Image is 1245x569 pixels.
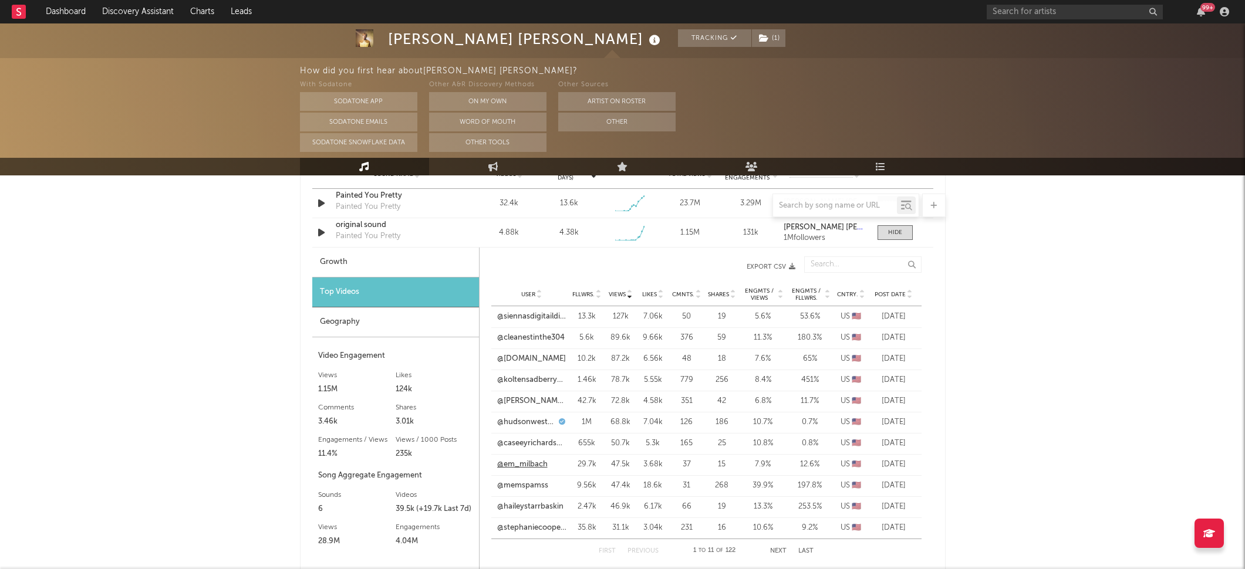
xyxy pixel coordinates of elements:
[707,522,737,534] div: 16
[663,227,717,239] div: 1.15M
[852,313,861,320] span: 🇺🇸
[396,368,473,382] div: Likes
[572,395,602,407] div: 42.7k
[672,353,701,365] div: 48
[336,190,458,202] div: Painted You Pretty
[572,522,602,534] div: 35.8k
[836,332,866,344] div: US
[318,433,396,447] div: Engagements / Views
[318,534,396,548] div: 28.9M
[429,133,546,152] button: Other Tools
[318,349,473,363] div: Video Engagement
[852,397,861,405] span: 🇺🇸
[872,522,916,534] div: [DATE]
[789,287,824,302] span: Engmts / Fllwrs.
[608,311,634,323] div: 127k
[558,113,676,131] button: Other
[743,438,784,449] div: 10.8 %
[497,480,548,492] a: @memspamss
[640,374,666,386] div: 5.55k
[708,291,729,298] span: Shares
[789,353,831,365] div: 65 %
[872,438,916,449] div: [DATE]
[852,334,861,341] span: 🇺🇸
[642,291,657,298] span: Likes
[497,459,548,470] a: @em_milbach
[773,201,897,211] input: Search by song name or URL
[789,438,831,449] div: 0.8 %
[300,133,417,152] button: Sodatone Snowflake Data
[672,291,694,298] span: Cmnts.
[312,307,479,337] div: Geography
[784,223,906,231] strong: [PERSON_NAME] [PERSON_NAME]
[789,374,831,386] div: 451 %
[497,374,566,386] a: @koltensadberry824
[559,227,579,239] div: 4.38k
[872,480,916,492] div: [DATE]
[789,311,831,323] div: 53.6 %
[1200,3,1215,12] div: 99 +
[608,332,634,344] div: 89.6k
[682,544,747,558] div: 1 11 122
[640,522,666,534] div: 3.04k
[318,488,396,502] div: Sounds
[707,416,737,428] div: 186
[497,501,564,513] a: @haileystarrbaskin
[743,374,784,386] div: 8.4 %
[707,332,737,344] div: 59
[336,219,458,231] a: original sound
[640,311,666,323] div: 7.06k
[836,522,866,534] div: US
[743,459,784,470] div: 7.9 %
[789,332,831,344] div: 180.3 %
[672,311,701,323] div: 50
[852,355,861,363] span: 🇺🇸
[751,29,786,47] span: ( 1 )
[640,501,666,513] div: 6.17k
[572,416,602,428] div: 1M
[318,415,396,429] div: 3.46k
[572,480,602,492] div: 9.56k
[503,263,795,270] button: Export CSV
[836,374,866,386] div: US
[608,395,634,407] div: 72.8k
[497,438,566,449] a: @caseeyrichardsonn
[672,374,701,386] div: 779
[318,469,473,483] div: Song Aggregate Engagement
[699,548,706,553] span: to
[672,416,701,428] div: 126
[707,480,737,492] div: 268
[707,374,737,386] div: 256
[497,332,565,344] a: @cleanestinthe304
[396,433,473,447] div: Views / 1000 Posts
[608,353,634,365] div: 87.2k
[608,501,634,513] div: 46.9k
[804,256,922,273] input: Search...
[707,459,737,470] div: 15
[336,231,400,242] div: Painted You Pretty
[836,416,866,428] div: US
[572,501,602,513] div: 2.47k
[640,353,666,365] div: 6.56k
[784,234,865,242] div: 1M followers
[396,502,473,516] div: 39.5k (+19.7k Last 7d)
[672,438,701,449] div: 165
[852,418,861,426] span: 🇺🇸
[609,291,626,298] span: Views
[678,29,751,47] button: Tracking
[743,332,784,344] div: 11.3 %
[836,501,866,513] div: US
[396,382,473,397] div: 124k
[627,548,659,554] button: Previous
[429,113,546,131] button: Word Of Mouth
[707,501,737,513] div: 19
[608,459,634,470] div: 47.5k
[497,311,566,323] a: @siennasdigitaildiary
[707,311,737,323] div: 19
[599,548,616,554] button: First
[521,291,535,298] span: User
[312,277,479,307] div: Top Videos
[318,382,396,397] div: 1.15M
[429,92,546,111] button: On My Own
